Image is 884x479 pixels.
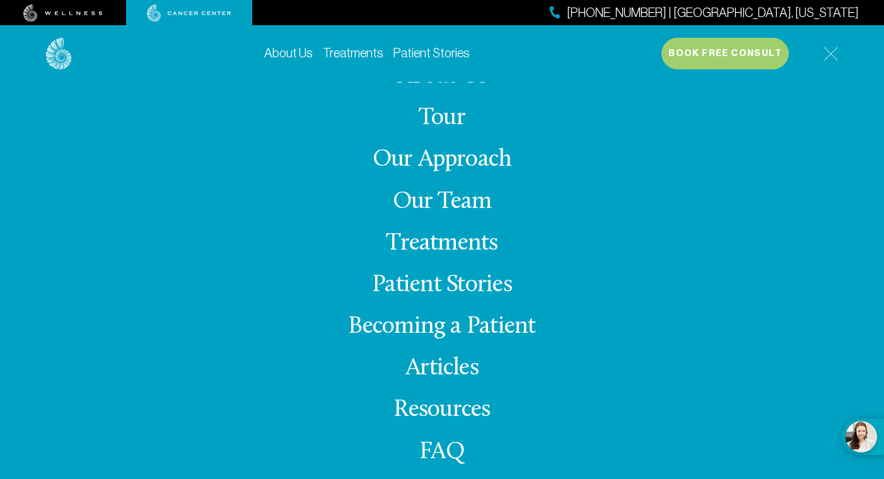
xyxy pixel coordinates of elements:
a: Patient Stories [393,46,470,60]
img: icon-hamburger [823,47,838,61]
a: Our Approach [373,147,512,172]
a: Becoming a Patient [348,315,535,339]
a: Treatments [323,46,383,60]
a: Resources [393,398,490,422]
a: FAQ [419,440,465,465]
a: Articles [405,356,479,381]
a: Our Team [393,190,492,214]
a: [PHONE_NUMBER] | [GEOGRAPHIC_DATA], [US_STATE] [550,4,859,22]
a: Patient Stories [372,273,512,297]
a: Tour [419,106,465,130]
button: Book Free Consult [661,38,789,69]
span: [PHONE_NUMBER] | [GEOGRAPHIC_DATA], [US_STATE] [567,4,859,22]
a: Treatments [386,231,497,256]
img: logo [46,38,72,70]
img: wellness [23,4,103,22]
img: cancer center [147,4,231,22]
a: About Us [264,46,313,60]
